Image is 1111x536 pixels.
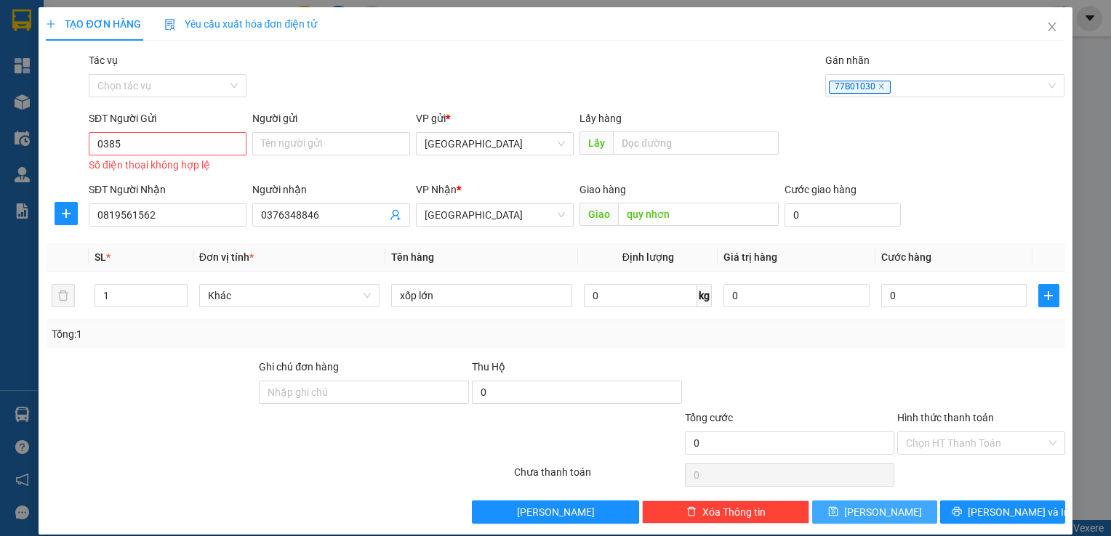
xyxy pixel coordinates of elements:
span: close [878,83,885,90]
span: save [828,506,838,518]
span: Tổng cước [685,412,733,423]
span: TẠO ĐƠN HÀNG [46,18,140,30]
button: printer[PERSON_NAME] và In [940,500,1065,524]
img: icon [164,19,176,31]
span: SL [95,251,106,263]
div: Người gửi [252,110,410,126]
span: Xóa Thông tin [702,504,766,520]
input: VD: Bàn, Ghế [391,284,572,307]
span: Thu Hộ [472,361,505,373]
span: printer [952,506,962,518]
span: Giá trị hàng [723,251,777,263]
span: Lấy [579,131,613,155]
span: Đà Nẵng [425,133,565,155]
span: Cước hàng [881,251,931,263]
label: Gán nhãn [825,54,870,66]
span: [PERSON_NAME] [517,504,595,520]
div: Số điện thoại không hợp lệ [89,157,246,174]
span: Khác [208,285,372,306]
label: Cước giao hàng [785,184,857,195]
label: Hình thức thanh toán [897,412,994,423]
button: Close [1032,7,1072,48]
input: 0 [723,284,869,307]
div: VP gửi [416,110,574,126]
span: delete [686,506,697,518]
input: Dọc đường [618,203,778,226]
div: Tổng: 1 [52,326,429,342]
span: user-add [390,209,401,221]
input: Dọc đường [613,131,778,155]
button: deleteXóa Thông tin [642,500,809,524]
span: Bình Định [425,204,565,226]
label: Tác vụ [89,54,118,66]
span: Yêu cầu xuất hóa đơn điện tử [164,18,318,30]
span: Giao hàng [579,184,626,195]
div: SĐT Người Nhận [89,182,246,198]
button: plus [55,202,78,225]
button: [PERSON_NAME] [472,500,639,524]
div: SĐT Người Gửi [89,110,246,126]
input: Cước giao hàng [785,203,902,227]
div: Chưa thanh toán [513,464,683,490]
span: plus [1039,290,1058,301]
span: Tên hàng [391,251,434,263]
span: kg [697,284,712,307]
span: 77B01030 [829,81,891,94]
span: Lấy hàng [579,113,622,124]
button: plus [1038,284,1059,307]
span: Đơn vị tính [199,251,254,263]
span: [PERSON_NAME] và In [968,504,1070,520]
span: plus [46,19,56,29]
button: delete [52,284,75,307]
span: Định lượng [622,251,674,263]
div: Người nhận [252,182,410,198]
span: VP Nhận [416,184,457,195]
span: plus [55,208,77,219]
input: Ghi chú đơn hàng [259,381,469,404]
span: close [1046,21,1058,33]
span: [PERSON_NAME] [844,504,922,520]
label: Ghi chú đơn hàng [259,361,339,373]
button: save[PERSON_NAME] [812,500,937,524]
span: Giao [579,203,618,226]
